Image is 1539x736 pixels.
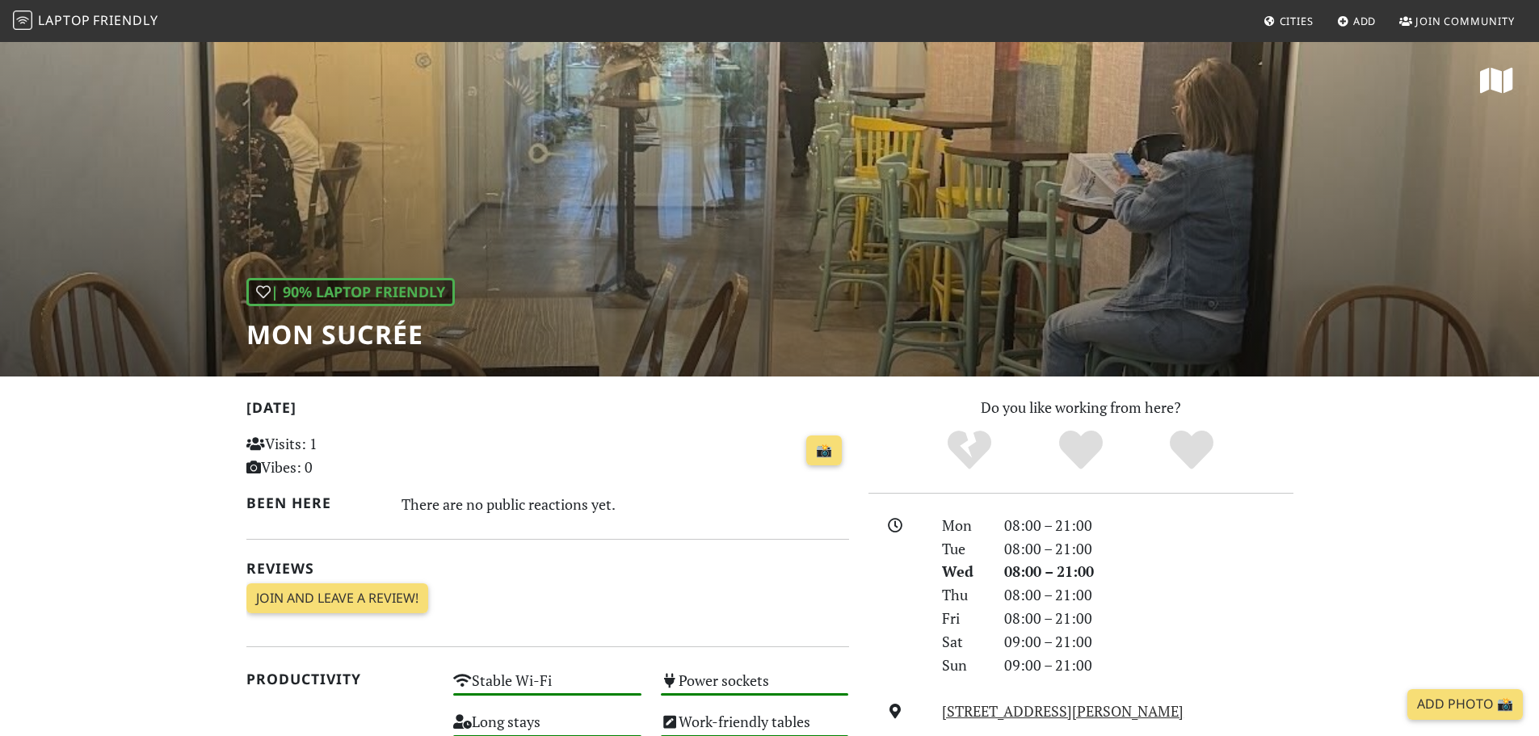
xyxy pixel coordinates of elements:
span: Laptop [38,11,90,29]
a: Join Community [1393,6,1521,36]
h2: [DATE] [246,399,849,423]
div: Stable Wi-Fi [444,667,651,709]
h2: Been here [246,494,383,511]
div: Fri [932,607,994,630]
div: Sat [932,630,994,654]
span: Add [1353,14,1377,28]
a: Join and leave a review! [246,583,428,614]
div: 09:00 – 21:00 [994,630,1303,654]
span: Cities [1280,14,1314,28]
div: 08:00 – 21:00 [994,514,1303,537]
div: Definitely! [1136,428,1247,473]
div: 08:00 – 21:00 [994,537,1303,561]
div: 08:00 – 21:00 [994,607,1303,630]
h2: Productivity [246,671,435,688]
div: Thu [932,583,994,607]
div: 08:00 – 21:00 [994,560,1303,583]
div: Mon [932,514,994,537]
a: LaptopFriendly LaptopFriendly [13,7,158,36]
div: Yes [1025,428,1137,473]
a: Add [1331,6,1383,36]
div: Power sockets [651,667,859,709]
div: 09:00 – 21:00 [994,654,1303,677]
h2: Reviews [246,560,849,577]
span: Friendly [93,11,158,29]
a: Cities [1257,6,1320,36]
div: Wed [932,560,994,583]
div: No [914,428,1025,473]
h1: Mon Sucrée [246,319,455,350]
img: LaptopFriendly [13,11,32,30]
div: 08:00 – 21:00 [994,583,1303,607]
div: Tue [932,537,994,561]
span: Join Community [1415,14,1515,28]
a: [STREET_ADDRESS][PERSON_NAME] [942,701,1184,721]
div: There are no public reactions yet. [402,491,849,517]
p: Visits: 1 Vibes: 0 [246,432,435,479]
div: | 90% Laptop Friendly [246,278,455,306]
div: Sun [932,654,994,677]
p: Do you like working from here? [868,396,1293,419]
a: Add Photo 📸 [1407,689,1523,720]
a: 📸 [806,435,842,466]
